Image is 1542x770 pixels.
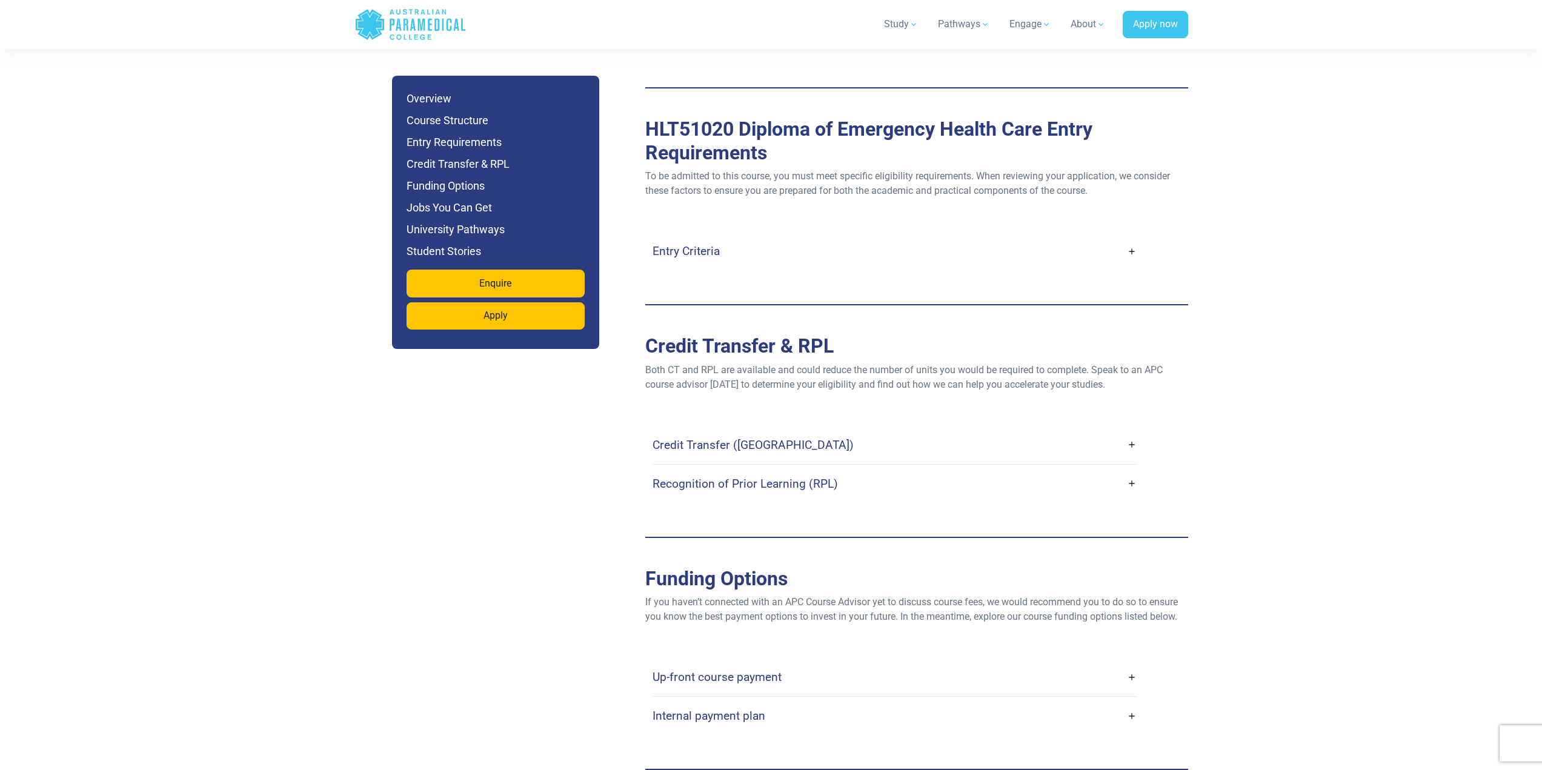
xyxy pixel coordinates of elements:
a: Internal payment plan [653,702,1137,730]
a: Study [877,7,926,41]
a: Credit Transfer ([GEOGRAPHIC_DATA]) [653,431,1137,459]
a: Engage [1002,7,1058,41]
p: To be admitted to this course, you must meet specific eligibility requirements. When reviewing yo... [645,169,1188,198]
h4: Up-front course payment [653,670,782,684]
a: Entry Criteria [653,237,1137,265]
h2: Credit Transfer & RPL [645,334,1188,357]
a: Up-front course payment [653,663,1137,691]
p: Both CT and RPL are available and could reduce the number of units you would be required to compl... [645,363,1188,392]
h4: Internal payment plan [653,709,765,723]
h4: Recognition of Prior Learning (RPL) [653,477,838,491]
h4: Entry Criteria [653,244,720,258]
a: Apply now [1123,11,1188,39]
a: Pathways [931,7,997,41]
p: If you haven’t connected with an APC Course Advisor yet to discuss course fees, we would recommen... [645,595,1188,624]
h2: Entry Requirements [645,118,1188,164]
a: About [1063,7,1113,41]
a: Australian Paramedical College [354,5,467,44]
h4: Credit Transfer ([GEOGRAPHIC_DATA]) [653,438,854,452]
a: Recognition of Prior Learning (RPL) [653,470,1137,498]
h2: Funding Options [645,567,1188,590]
